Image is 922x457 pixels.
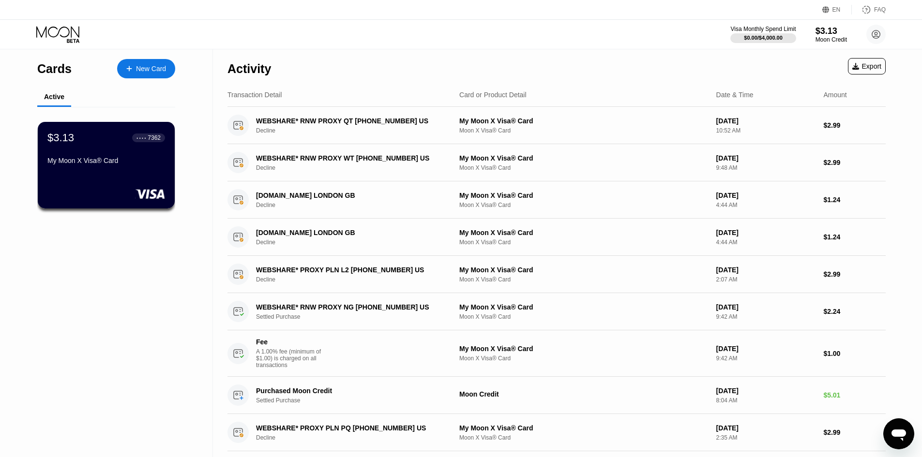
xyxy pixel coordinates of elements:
[716,192,816,199] div: [DATE]
[256,387,444,395] div: Purchased Moon Credit
[823,428,886,436] div: $2.99
[883,418,914,449] iframe: Button to launch messaging window
[848,58,886,74] div: Export
[716,303,816,311] div: [DATE]
[716,355,816,362] div: 9:42 AM
[459,390,709,398] div: Moon Credit
[459,117,709,125] div: My Moon X Visa® Card
[256,338,324,346] div: Fee
[47,132,74,144] div: $3.13
[716,434,816,441] div: 2:35 AM
[117,59,175,78] div: New Card
[823,308,886,315] div: $2.24
[459,313,709,320] div: Moon X Visa® Card
[256,239,458,246] div: Decline
[716,127,816,134] div: 10:52 AM
[816,26,847,43] div: $3.13Moon Credit
[823,270,886,278] div: $2.99
[459,355,709,362] div: Moon X Visa® Card
[816,36,847,43] div: Moon Credit
[459,239,709,246] div: Moon X Visa® Card
[256,127,458,134] div: Decline
[459,229,709,236] div: My Moon X Visa® Card
[38,122,175,208] div: $3.13● ● ● ●7362My Moon X Visa® Card
[459,192,709,199] div: My Moon X Visa® Card
[136,65,166,73] div: New Card
[227,181,886,219] div: [DOMAIN_NAME] LONDON GBDeclineMy Moon X Visa® CardMoon X Visa® Card[DATE]4:44 AM$1.24
[744,35,783,41] div: $0.00 / $4,000.00
[227,144,886,181] div: WEBSHARE* RNW PROXY WT [PHONE_NUMBER] USDeclineMy Moon X Visa® CardMoon X Visa® Card[DATE]9:48 AM...
[816,26,847,36] div: $3.13
[716,164,816,171] div: 9:48 AM
[823,196,886,204] div: $1.24
[716,397,816,404] div: 8:04 AM
[256,348,329,369] div: A 1.00% fee (minimum of $1.00) is charged on all transactions
[148,134,161,141] div: 7362
[716,387,816,395] div: [DATE]
[459,345,709,353] div: My Moon X Visa® Card
[874,6,886,13] div: FAQ
[227,330,886,377] div: FeeA 1.00% fee (minimum of $1.00) is charged on all transactionsMy Moon X Visa® CardMoon X Visa® ...
[459,127,709,134] div: Moon X Visa® Card
[256,424,444,432] div: WEBSHARE* PROXY PLN PQ [PHONE_NUMBER] US
[730,26,796,43] div: Visa Monthly Spend Limit$0.00/$4,000.00
[459,91,527,99] div: Card or Product Detail
[823,350,886,357] div: $1.00
[832,6,841,13] div: EN
[716,91,754,99] div: Date & Time
[44,93,64,101] div: Active
[459,154,709,162] div: My Moon X Visa® Card
[256,192,444,199] div: [DOMAIN_NAME] LONDON GB
[852,62,881,70] div: Export
[256,154,444,162] div: WEBSHARE* RNW PROXY WT [PHONE_NUMBER] US
[227,219,886,256] div: [DOMAIN_NAME] LONDON GBDeclineMy Moon X Visa® CardMoon X Visa® Card[DATE]4:44 AM$1.24
[459,276,709,283] div: Moon X Visa® Card
[822,5,852,15] div: EN
[47,157,165,164] div: My Moon X Visa® Card
[227,414,886,451] div: WEBSHARE* PROXY PLN PQ [PHONE_NUMBER] USDeclineMy Moon X Visa® CardMoon X Visa® Card[DATE]2:35 AM...
[227,256,886,293] div: WEBSHARE* PROXY PLN L2 [PHONE_NUMBER] USDeclineMy Moon X Visa® CardMoon X Visa® Card[DATE]2:07 AM...
[716,229,816,236] div: [DATE]
[716,239,816,246] div: 4:44 AM
[716,313,816,320] div: 9:42 AM
[823,91,846,99] div: Amount
[459,266,709,274] div: My Moon X Visa® Card
[136,136,146,139] div: ● ● ● ●
[716,345,816,353] div: [DATE]
[256,117,444,125] div: WEBSHARE* RNW PROXY QT [PHONE_NUMBER] US
[823,121,886,129] div: $2.99
[256,397,458,404] div: Settled Purchase
[459,202,709,208] div: Moon X Visa® Card
[256,229,444,236] div: [DOMAIN_NAME] LONDON GB
[459,424,709,432] div: My Moon X Visa® Card
[852,5,886,15] div: FAQ
[227,107,886,144] div: WEBSHARE* RNW PROXY QT [PHONE_NUMBER] USDeclineMy Moon X Visa® CardMoon X Visa® Card[DATE]10:52 A...
[716,154,816,162] div: [DATE]
[716,117,816,125] div: [DATE]
[459,303,709,311] div: My Moon X Visa® Card
[730,26,796,32] div: Visa Monthly Spend Limit
[256,303,444,311] div: WEBSHARE* RNW PROXY NG [PHONE_NUMBER] US
[823,159,886,166] div: $2.99
[256,313,458,320] div: Settled Purchase
[459,434,709,441] div: Moon X Visa® Card
[256,164,458,171] div: Decline
[256,266,444,274] div: WEBSHARE* PROXY PLN L2 [PHONE_NUMBER] US
[823,391,886,399] div: $5.01
[716,266,816,274] div: [DATE]
[716,202,816,208] div: 4:44 AM
[227,91,282,99] div: Transaction Detail
[227,62,271,76] div: Activity
[256,276,458,283] div: Decline
[37,62,72,76] div: Cards
[823,233,886,241] div: $1.24
[256,434,458,441] div: Decline
[459,164,709,171] div: Moon X Visa® Card
[716,276,816,283] div: 2:07 AM
[256,202,458,208] div: Decline
[227,377,886,414] div: Purchased Moon CreditSettled PurchaseMoon Credit[DATE]8:04 AM$5.01
[227,293,886,330] div: WEBSHARE* RNW PROXY NG [PHONE_NUMBER] USSettled PurchaseMy Moon X Visa® CardMoon X Visa® Card[DAT...
[716,424,816,432] div: [DATE]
